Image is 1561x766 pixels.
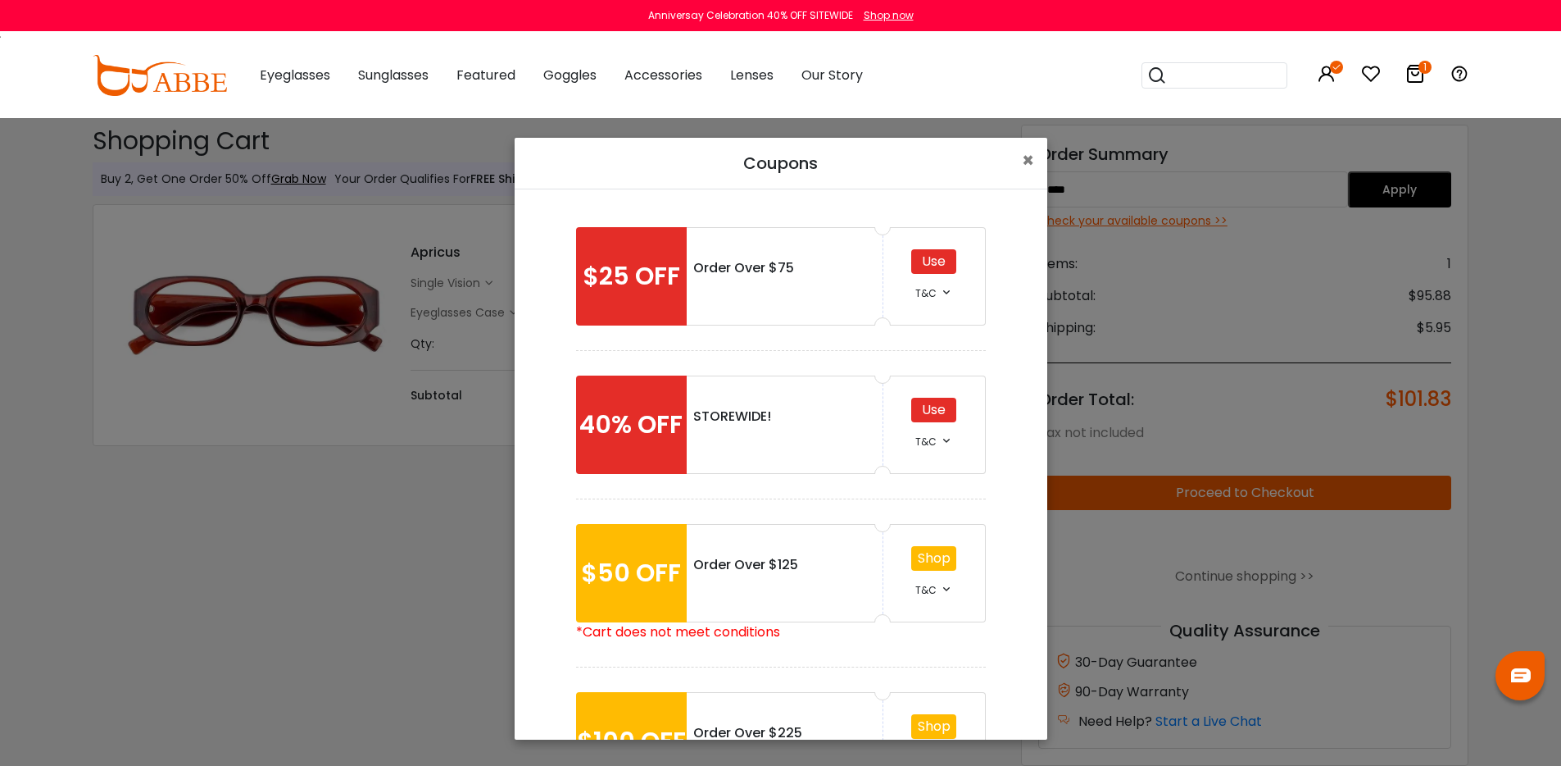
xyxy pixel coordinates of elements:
span: Sunglasses [358,66,429,84]
span: Eyeglasses [260,66,330,84]
span: Goggles [543,66,597,84]
a: 1 [1405,67,1425,86]
div: Order Over $125 [693,555,876,575]
span: T&C [915,286,937,300]
span: × [1022,147,1034,174]
a: Shop [918,549,951,568]
span: Lenses [730,66,774,84]
a: Shop [918,717,951,736]
img: abbeglasses.com [93,55,227,96]
span: Featured [456,66,515,84]
div: Shop now [864,8,914,23]
span: Accessories [624,66,702,84]
div: $25 OFF [576,227,687,326]
div: STOREWIDE! [693,407,876,426]
span: Our Story [801,66,863,84]
i: 1 [1418,61,1432,74]
h5: Coupons [528,151,1034,176]
div: Use [911,249,956,274]
div: 40% OFF [576,376,687,474]
img: chat [1511,668,1531,682]
div: Order Over $75 [693,258,876,278]
div: Order Over $225 [693,723,876,743]
div: $50 OFF [576,524,687,622]
div: *Cart does not meet conditions [576,622,986,642]
a: Shop now [855,8,914,22]
span: T&C [915,583,937,597]
span: T&C [915,435,937,449]
button: Close [1009,138,1047,184]
div: Anniversay Celebration 40% OFF SITEWIDE [648,8,853,23]
div: Use [911,398,956,422]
